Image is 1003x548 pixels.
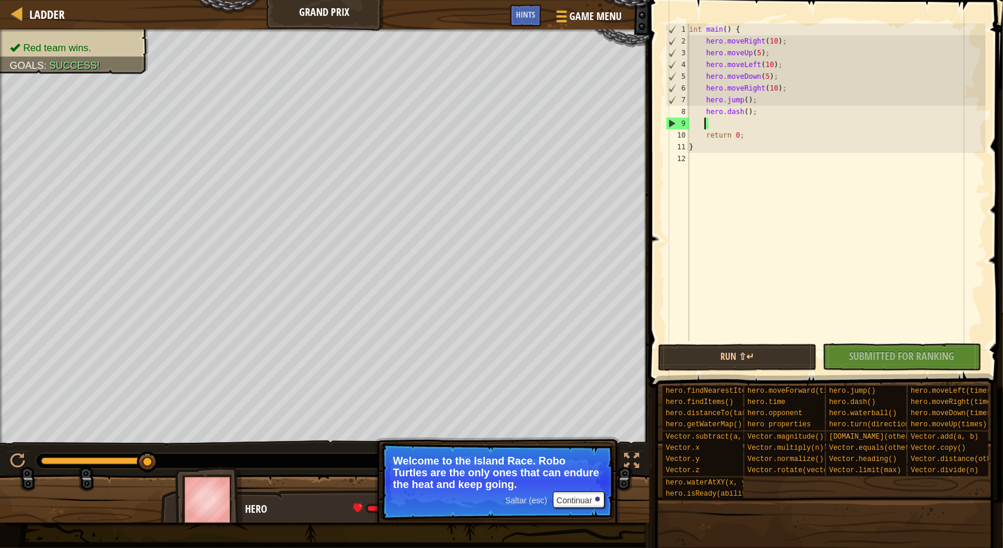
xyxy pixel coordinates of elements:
[829,433,914,441] span: [DOMAIN_NAME](other)
[911,444,966,452] span: Vector.copy()
[666,106,689,118] div: 8
[246,502,478,517] div: Hero
[666,82,689,94] div: 6
[10,60,44,71] span: Goals
[666,466,700,475] span: Vector.z
[666,71,689,82] div: 5
[23,42,91,54] span: Red team wins.
[911,387,995,395] span: hero.moveLeft(times)
[911,420,987,429] span: hero.moveUp(times)
[747,409,803,417] span: hero.opponent
[666,455,700,463] span: Vector.y
[747,387,845,395] span: hero.moveForward(times)
[829,409,897,417] span: hero.waterball()
[829,444,914,452] span: Vector.equals(other)
[911,398,999,406] span: hero.moveRight(times)
[666,409,763,417] span: hero.distanceTo(target)
[747,444,824,452] span: Vector.multiply(n)
[547,5,629,32] button: Game Menu
[666,129,689,141] div: 10
[829,398,875,406] span: hero.dash()
[393,455,602,490] p: Welcome to the Island Race. Robo Turtles are the only ones that can endure the heat and keep going.
[666,94,689,106] div: 7
[829,420,914,429] span: hero.turn(direction)
[666,433,754,441] span: Vector.subtract(a, b)
[666,24,689,35] div: 1
[747,455,824,463] span: Vector.normalize()
[829,387,875,395] span: hero.jump()
[10,41,138,55] li: Red team wins.
[658,344,817,371] button: Run ⇧↵
[49,60,100,71] span: Success!
[6,450,29,475] button: Ctrl + P: Play
[666,118,689,129] div: 9
[747,420,811,429] span: hero properties
[666,479,750,487] span: hero.waterAtXY(x, y)
[747,466,866,475] span: Vector.rotate(vector, angle)
[666,141,689,153] div: 11
[747,398,786,406] span: hero.time
[666,35,689,47] div: 2
[556,496,592,505] font: Continuar
[620,450,643,475] button: Toggle fullscreen
[569,9,622,24] span: Game Menu
[29,6,65,22] span: Ladder
[911,409,995,417] span: hero.moveDown(times)
[175,467,243,532] img: thang_avatar_frame.png
[553,492,605,508] button: Continuar
[829,466,901,475] span: Vector.limit(max)
[24,6,65,22] a: Ladder
[666,444,700,452] span: Vector.x
[666,420,742,429] span: hero.getWaterMap()
[505,496,548,505] font: Saltar (esc)
[911,433,978,441] span: Vector.add(a, b)
[353,503,469,514] div: health: 10 / 20
[911,466,978,475] span: Vector.divide(n)
[666,153,689,165] div: 12
[666,387,759,395] span: hero.findNearestItem()
[44,60,49,71] span: :
[829,455,897,463] span: Vector.heading()
[516,9,535,20] span: Hints
[666,47,689,59] div: 3
[666,59,689,71] div: 4
[666,398,733,406] span: hero.findItems()
[747,433,824,441] span: Vector.magnitude()
[666,490,754,498] span: hero.isReady(ability)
